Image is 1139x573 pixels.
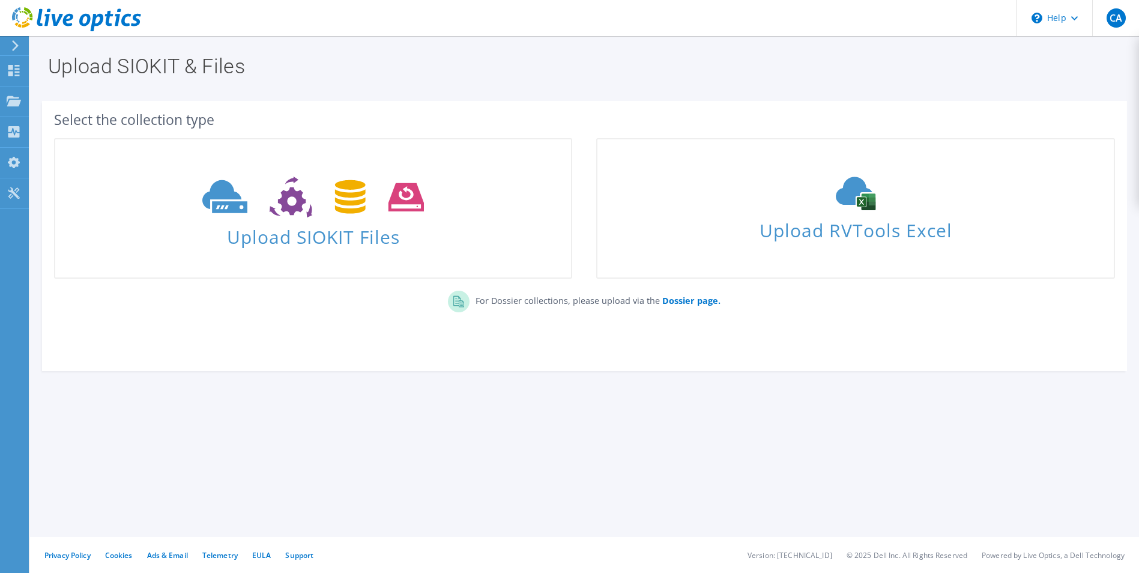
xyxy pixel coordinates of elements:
a: Dossier page. [660,295,721,306]
h1: Upload SIOKIT & Files [48,56,1115,76]
b: Dossier page. [662,295,721,306]
p: For Dossier collections, please upload via the [470,291,721,308]
li: Version: [TECHNICAL_ID] [748,550,832,560]
a: Upload RVTools Excel [596,138,1114,279]
a: Ads & Email [147,550,188,560]
span: CA [1107,8,1126,28]
li: Powered by Live Optics, a Dell Technology [982,550,1125,560]
a: Upload SIOKIT Files [54,138,572,279]
span: Upload SIOKIT Files [55,220,571,246]
div: Select the collection type [54,113,1115,126]
a: EULA [252,550,271,560]
a: Support [285,550,313,560]
a: Cookies [105,550,133,560]
svg: \n [1032,13,1042,23]
span: Upload RVTools Excel [597,214,1113,240]
a: Telemetry [202,550,238,560]
a: Privacy Policy [44,550,91,560]
li: © 2025 Dell Inc. All Rights Reserved [847,550,967,560]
